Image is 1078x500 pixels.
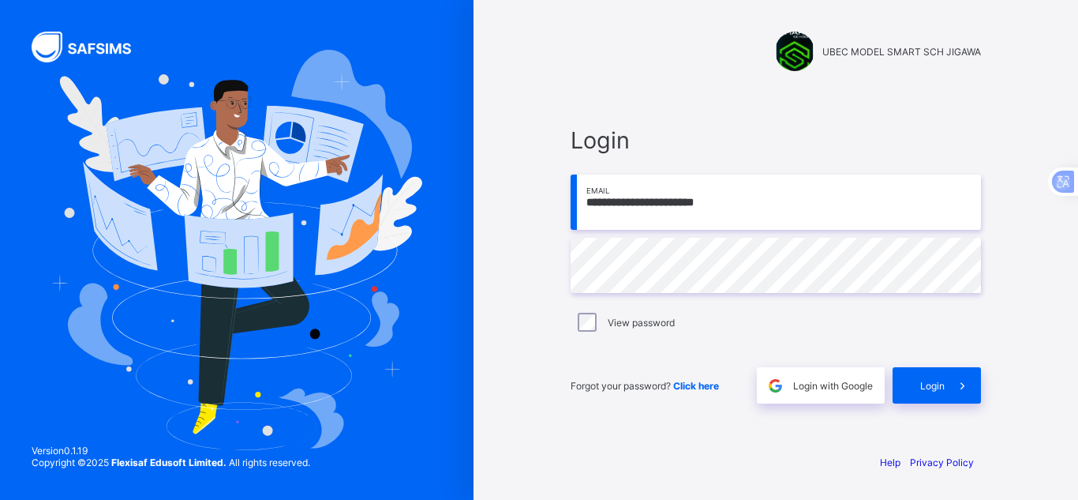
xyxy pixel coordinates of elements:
[51,50,423,449] img: Hero Image
[32,32,150,62] img: SAFSIMS Logo
[880,457,900,468] a: Help
[571,126,981,154] span: Login
[766,377,784,395] img: google.396cfc9801f0270233282035f929180a.svg
[111,457,226,468] strong: Flexisaf Edusoft Limited.
[32,445,310,457] span: Version 0.1.19
[571,380,719,392] span: Forgot your password?
[673,380,719,392] a: Click here
[910,457,974,468] a: Privacy Policy
[32,457,310,468] span: Copyright © 2025 All rights reserved.
[608,317,675,329] label: View password
[822,46,981,58] span: UBEC MODEL SMART SCH JIGAWA
[920,380,945,392] span: Login
[793,380,873,392] span: Login with Google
